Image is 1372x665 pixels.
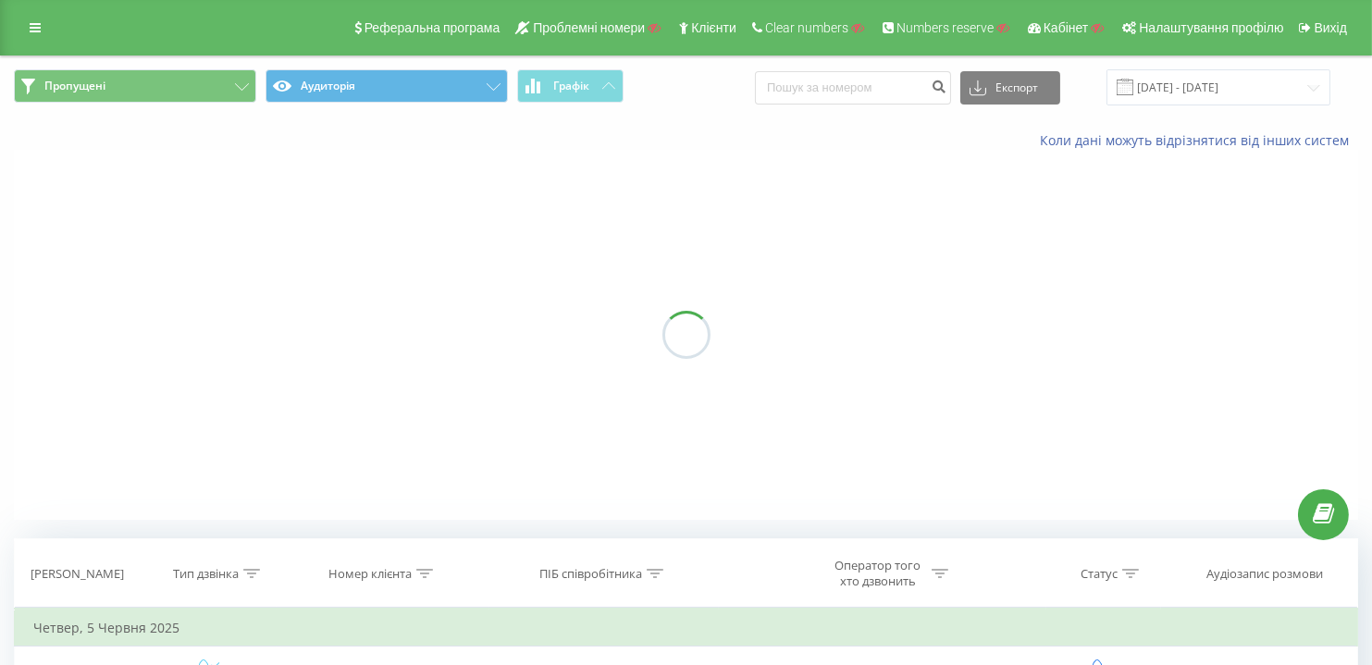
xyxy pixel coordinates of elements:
button: Графік [517,69,624,103]
div: [PERSON_NAME] [31,566,124,582]
div: Оператор того хто дзвонить [828,558,927,589]
span: Проблемні номери [533,20,645,35]
span: Clear numbers [765,20,848,35]
div: ПІБ співробітника [539,566,642,582]
td: Четвер, 5 Червня 2025 [15,610,1358,647]
span: Реферальна програма [365,20,501,35]
span: Вихід [1315,20,1347,35]
input: Пошук за номером [755,71,951,105]
span: Клієнти [691,20,736,35]
button: Пропущені [14,69,256,103]
span: Кабінет [1044,20,1089,35]
div: Аудіозапис розмови [1206,566,1323,582]
div: Статус [1081,566,1118,582]
div: Номер клієнта [328,566,412,582]
button: Аудиторія [266,69,508,103]
a: Коли дані можуть відрізнятися вiд інших систем [1040,131,1358,149]
span: Графік [553,80,589,92]
button: Експорт [960,71,1060,105]
span: Пропущені [44,79,105,93]
div: Тип дзвінка [173,566,239,582]
span: Numbers reserve [896,20,994,35]
span: Налаштування профілю [1139,20,1283,35]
